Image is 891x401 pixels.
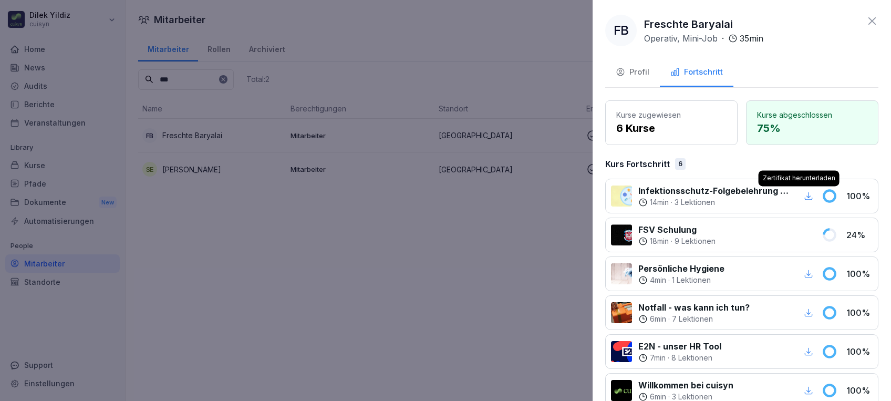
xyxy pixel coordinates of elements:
p: 14 min [650,197,669,208]
p: Notfall - was kann ich tun? [638,301,750,314]
div: · [638,197,789,208]
p: 6 min [650,314,666,324]
p: Operativ, Mini-Job [644,32,718,45]
p: Kurse abgeschlossen [757,109,867,120]
p: 3 Lektionen [675,197,715,208]
p: 75 % [757,120,867,136]
div: · [638,236,716,246]
p: FSV Schulung [638,223,716,236]
p: 100 % [846,306,873,319]
p: Infektionsschutz-Folgebelehrung (nach §43 IfSG) [638,184,789,197]
p: 7 Lektionen [672,314,713,324]
p: 7 min [650,353,666,363]
p: Kurse zugewiesen [616,109,727,120]
p: 100 % [846,384,873,397]
button: Profil [605,59,660,87]
p: 100 % [846,190,873,202]
div: · [638,353,721,363]
p: 8 Lektionen [671,353,712,363]
p: 1 Lektionen [672,275,711,285]
p: 24 % [846,229,873,241]
div: Profil [616,66,649,78]
div: Fortschritt [670,66,723,78]
p: 35 min [740,32,763,45]
p: 9 Lektionen [675,236,716,246]
div: FB [605,15,637,46]
p: Persönliche Hygiene [638,262,724,275]
p: 4 min [650,275,666,285]
p: E2N - unser HR Tool [638,340,721,353]
p: 6 Kurse [616,120,727,136]
div: · [638,275,724,285]
div: · [638,314,750,324]
p: Willkommen bei cuisyn [638,379,733,392]
p: 18 min [650,236,669,246]
p: Freschte Baryalai [644,16,733,32]
p: Kurs Fortschritt [605,158,670,170]
div: · [644,32,763,45]
p: 100 % [846,268,873,280]
div: Zertifikat herunterladen [759,170,840,186]
p: 100 % [846,345,873,358]
button: Fortschritt [660,59,733,87]
div: 6 [675,158,686,170]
